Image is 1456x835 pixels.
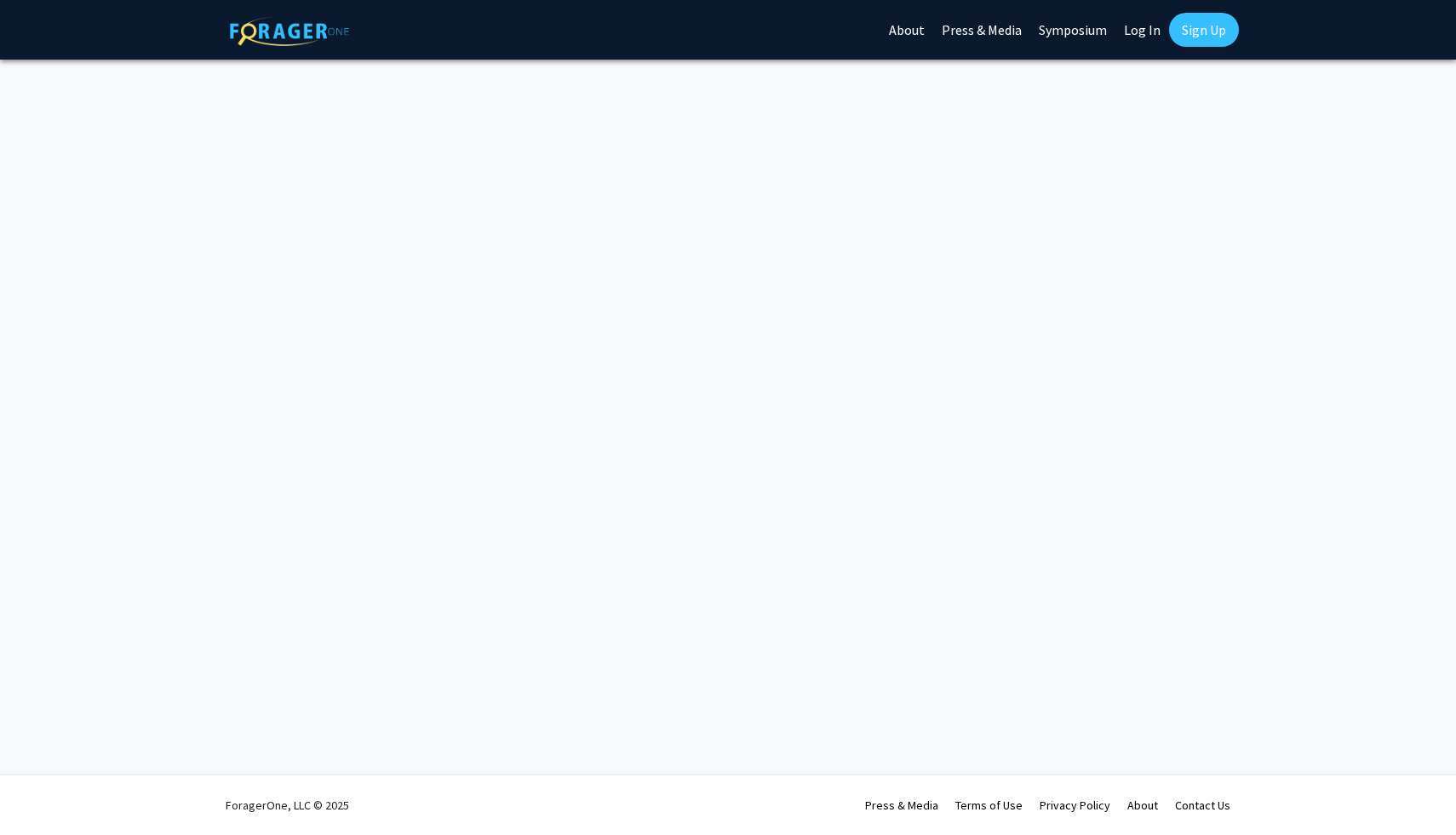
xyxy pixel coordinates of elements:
[1127,798,1158,813] a: About
[226,775,349,835] div: ForagerOne, LLC © 2025
[230,16,349,46] img: ForagerOne Logo
[1169,13,1239,47] a: Sign Up
[1175,798,1230,813] a: Contact Us
[955,798,1023,813] a: Terms of Use
[865,798,938,813] a: Press & Media
[1040,798,1110,813] a: Privacy Policy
